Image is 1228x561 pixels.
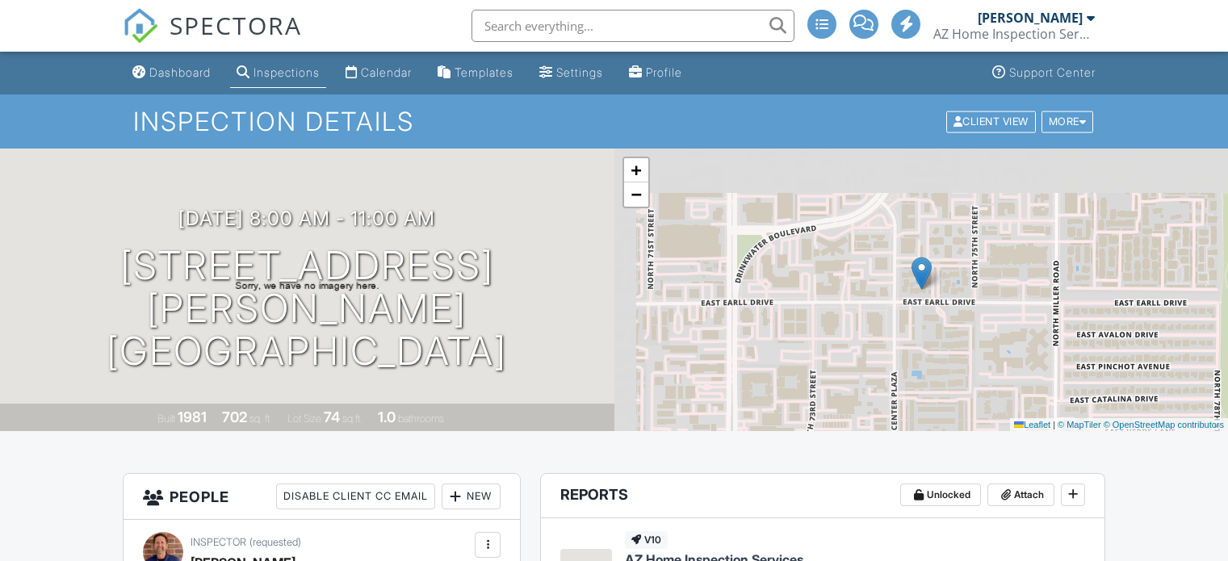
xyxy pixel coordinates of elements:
span: − [631,184,641,204]
span: sq. ft. [249,412,272,425]
a: © MapTiler [1058,420,1101,429]
span: (requested) [249,536,301,548]
div: 74 [324,408,340,425]
a: Zoom in [624,158,648,182]
span: Inspector [191,536,246,548]
div: Templates [455,65,513,79]
h1: Inspection Details [133,107,1095,136]
a: Zoom out [624,182,648,207]
span: Built [157,412,175,425]
a: Templates [431,58,520,88]
div: New [442,484,501,509]
img: The Best Home Inspection Software - Spectora [123,8,158,44]
a: Support Center [986,58,1102,88]
div: Settings [556,65,603,79]
span: Lot Size [287,412,321,425]
div: Disable Client CC Email [276,484,435,509]
div: Profile [646,65,682,79]
h3: [DATE] 8:00 am - 11:00 am [178,207,435,229]
h1: [STREET_ADDRESS][PERSON_NAME] [GEOGRAPHIC_DATA] [26,245,589,372]
span: bathrooms [398,412,444,425]
div: [PERSON_NAME] [978,10,1083,26]
div: Client View [946,111,1036,132]
div: Calendar [361,65,412,79]
div: 702 [222,408,247,425]
a: Dashboard [126,58,217,88]
a: Leaflet [1014,420,1050,429]
a: Profile [622,58,689,88]
h3: People [124,474,520,520]
a: Settings [533,58,610,88]
div: 1.0 [378,408,396,425]
div: Inspections [254,65,320,79]
div: More [1041,111,1094,132]
img: Marker [912,257,932,290]
div: Support Center [1009,65,1096,79]
a: Calendar [339,58,418,88]
a: © OpenStreetMap contributors [1104,420,1224,429]
span: + [631,160,641,180]
a: Client View [945,115,1040,127]
input: Search everything... [472,10,794,42]
div: AZ Home Inspection Services [933,26,1095,42]
a: SPECTORA [123,22,302,56]
div: Dashboard [149,65,211,79]
a: Inspections [230,58,326,88]
span: SPECTORA [170,8,302,42]
span: | [1053,420,1055,429]
span: sq.ft. [342,412,363,425]
div: 1981 [178,408,207,425]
